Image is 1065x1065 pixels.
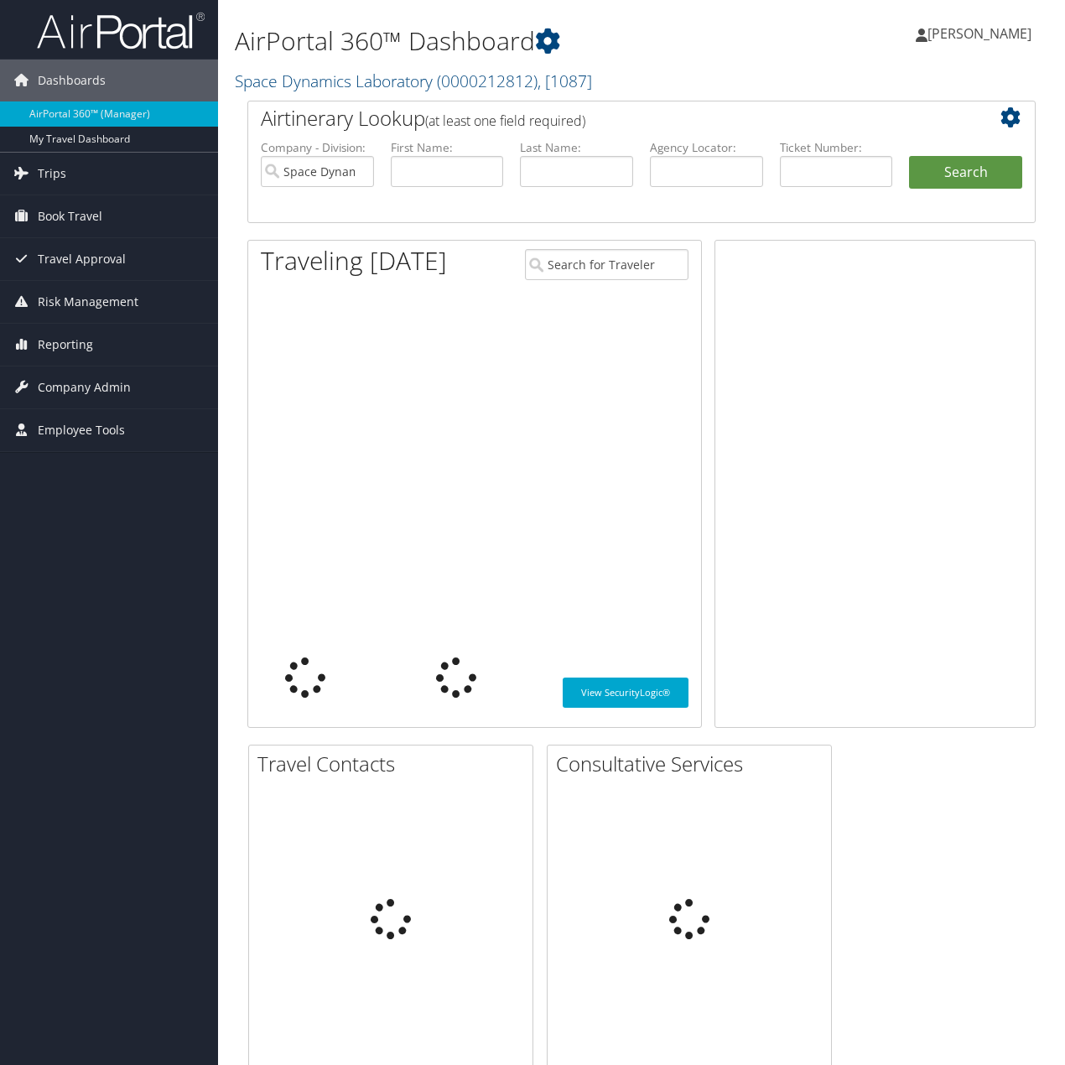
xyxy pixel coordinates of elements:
span: Travel Approval [38,238,126,280]
span: ( 0000212812 ) [437,70,538,92]
img: airportal-logo.png [37,11,205,50]
h1: Traveling [DATE] [261,243,447,278]
a: View SecurityLogic® [563,678,688,708]
a: [PERSON_NAME] [916,8,1048,59]
span: Dashboards [38,60,106,101]
label: First Name: [391,139,504,156]
h2: Airtinerary Lookup [261,104,957,132]
label: Company - Division: [261,139,374,156]
label: Ticket Number: [780,139,893,156]
span: Company Admin [38,366,131,408]
a: Space Dynamics Laboratory [235,70,592,92]
span: [PERSON_NAME] [927,24,1031,43]
span: Employee Tools [38,409,125,451]
h2: Travel Contacts [257,750,532,778]
span: Trips [38,153,66,195]
button: Search [909,156,1022,190]
span: Book Travel [38,195,102,237]
span: Risk Management [38,281,138,323]
span: Reporting [38,324,93,366]
span: , [ 1087 ] [538,70,592,92]
span: (at least one field required) [425,112,585,130]
label: Last Name: [520,139,633,156]
h2: Consultative Services [556,750,831,778]
h1: AirPortal 360™ Dashboard [235,23,777,59]
input: Search for Traveler [525,249,688,280]
label: Agency Locator: [650,139,763,156]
